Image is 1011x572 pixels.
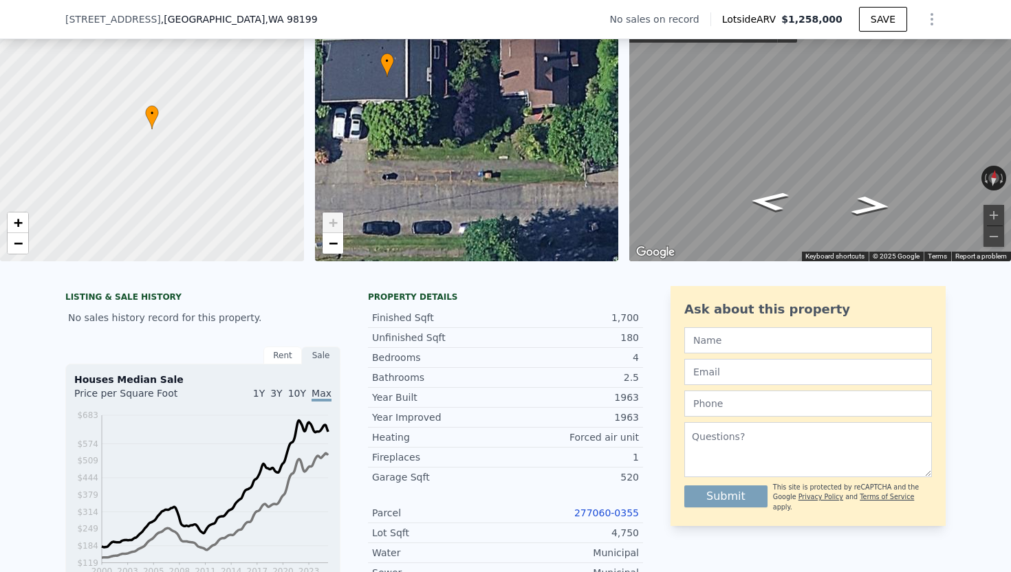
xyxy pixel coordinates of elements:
[505,430,639,444] div: Forced air unit
[505,526,639,540] div: 4,750
[981,166,989,190] button: Rotate counterclockwise
[505,331,639,344] div: 180
[65,12,161,26] span: [STREET_ADDRESS]
[77,541,98,551] tspan: $184
[77,456,98,465] tspan: $509
[574,507,639,518] a: 277060-0355
[323,212,343,233] a: Zoom in
[505,390,639,404] div: 1963
[918,5,946,33] button: Show Options
[684,359,932,385] input: Email
[161,12,318,26] span: , [GEOGRAPHIC_DATA]
[372,390,505,404] div: Year Built
[263,346,302,364] div: Rent
[684,390,932,417] input: Phone
[983,226,1004,247] button: Zoom out
[505,371,639,384] div: 2.5
[265,14,317,25] span: , WA 98199
[253,388,265,399] span: 1Y
[77,558,98,568] tspan: $119
[323,233,343,254] a: Zoom out
[14,234,23,252] span: −
[999,166,1007,190] button: Rotate clockwise
[505,546,639,560] div: Municipal
[77,473,98,483] tspan: $444
[805,252,865,261] button: Keyboard shortcuts
[372,450,505,464] div: Fireplaces
[372,311,505,324] div: Finished Sqft
[781,14,842,25] span: $1,258,000
[983,205,1004,225] button: Zoom in
[873,252,920,260] span: © 2025 Google
[987,165,1001,191] button: Reset the view
[372,430,505,444] div: Heating
[372,506,505,520] div: Parcel
[74,373,331,386] div: Houses Median Sale
[372,410,505,424] div: Year Improved
[684,485,768,507] button: Submit
[74,386,203,408] div: Price per Square Foot
[722,12,781,26] span: Lotside ARV
[372,331,505,344] div: Unfinished Sqft
[610,12,710,26] div: No sales on record
[380,55,394,67] span: •
[505,450,639,464] div: 1
[860,493,914,500] a: Terms of Service
[773,483,932,512] div: This site is protected by reCAPTCHA and the Google and apply.
[505,311,639,324] div: 1,700
[505,410,639,424] div: 1963
[77,439,98,449] tspan: $574
[14,214,23,231] span: +
[270,388,282,399] span: 3Y
[372,351,505,364] div: Bedrooms
[798,493,843,500] a: Privacy Policy
[372,470,505,484] div: Garage Sqft
[8,212,28,233] a: Zoom in
[928,252,947,260] a: Terms (opens in new tab)
[65,291,340,305] div: LISTING & SALE HISTORY
[77,524,98,533] tspan: $249
[328,234,337,252] span: −
[633,243,678,261] a: Open this area in Google Maps (opens a new window)
[859,7,907,32] button: SAVE
[372,546,505,560] div: Water
[380,53,394,77] div: •
[835,191,908,220] path: Go East, W Ruffner St
[302,346,340,364] div: Sale
[145,107,159,120] span: •
[312,388,331,401] span: Max
[372,526,505,540] div: Lot Sqft
[633,243,678,261] img: Google
[955,252,1007,260] a: Report a problem
[505,470,639,484] div: 520
[65,305,340,330] div: No sales history record for this property.
[77,490,98,500] tspan: $379
[145,105,159,129] div: •
[77,410,98,420] tspan: $683
[733,187,805,215] path: Go West, W Ruffner St
[328,214,337,231] span: +
[684,327,932,353] input: Name
[77,507,98,517] tspan: $314
[684,300,932,319] div: Ask about this property
[368,291,643,302] div: Property details
[505,351,639,364] div: 4
[288,388,306,399] span: 10Y
[8,233,28,254] a: Zoom out
[372,371,505,384] div: Bathrooms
